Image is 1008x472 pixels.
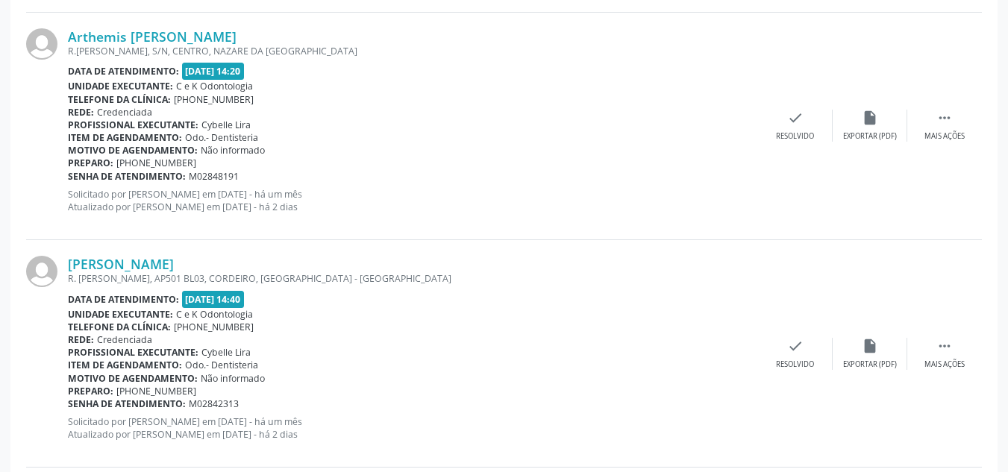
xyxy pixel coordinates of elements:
i: check [787,338,804,354]
span: M02848191 [189,170,239,183]
p: Solicitado por [PERSON_NAME] em [DATE] - há um mês Atualizado por [PERSON_NAME] em [DATE] - há 2 ... [68,188,758,213]
span: [DATE] 14:20 [182,63,245,80]
span: Não informado [201,144,265,157]
img: img [26,256,57,287]
b: Senha de atendimento: [68,397,186,410]
b: Telefone da clínica: [68,321,171,333]
a: Arthemis [PERSON_NAME] [68,28,237,45]
b: Data de atendimento: [68,65,179,78]
div: Exportar (PDF) [843,131,897,142]
b: Preparo: [68,157,113,169]
span: [PHONE_NUMBER] [174,321,254,333]
div: Mais ações [924,131,965,142]
b: Item de agendamento: [68,131,182,144]
i:  [936,338,953,354]
div: Mais ações [924,359,965,370]
span: Credenciada [97,333,152,346]
i:  [936,110,953,126]
span: [PHONE_NUMBER] [116,157,196,169]
span: Cybelle Lira [201,119,251,131]
div: R.[PERSON_NAME], S/N, CENTRO, NAZARE DA [GEOGRAPHIC_DATA] [68,45,758,57]
span: Não informado [201,372,265,385]
b: Motivo de agendamento: [68,144,198,157]
span: C e K Odontologia [176,308,253,321]
div: Resolvido [776,131,814,142]
b: Telefone da clínica: [68,93,171,106]
span: [PHONE_NUMBER] [116,385,196,397]
div: R. [PERSON_NAME], AP501 BL03, CORDEIRO, [GEOGRAPHIC_DATA] - [GEOGRAPHIC_DATA] [68,272,758,285]
i: insert_drive_file [862,110,878,126]
b: Rede: [68,333,94,346]
span: Odo.- Dentisteria [185,131,258,144]
span: Odo.- Dentisteria [185,359,258,371]
b: Data de atendimento: [68,293,179,306]
b: Unidade executante: [68,80,173,92]
span: Cybelle Lira [201,346,251,359]
a: [PERSON_NAME] [68,256,174,272]
b: Senha de atendimento: [68,170,186,183]
span: [PHONE_NUMBER] [174,93,254,106]
span: [DATE] 14:40 [182,291,245,308]
div: Resolvido [776,359,814,370]
img: img [26,28,57,60]
b: Preparo: [68,385,113,397]
b: Unidade executante: [68,308,173,321]
span: Credenciada [97,106,152,119]
div: Exportar (PDF) [843,359,897,370]
span: C e K Odontologia [176,80,253,92]
b: Motivo de agendamento: [68,372,198,385]
b: Profissional executante: [68,119,198,131]
i: check [787,110,804,126]
p: Solicitado por [PERSON_NAME] em [DATE] - há um mês Atualizado por [PERSON_NAME] em [DATE] - há 2 ... [68,415,758,441]
b: Rede: [68,106,94,119]
span: M02842313 [189,397,239,410]
i: insert_drive_file [862,338,878,354]
b: Item de agendamento: [68,359,182,371]
b: Profissional executante: [68,346,198,359]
